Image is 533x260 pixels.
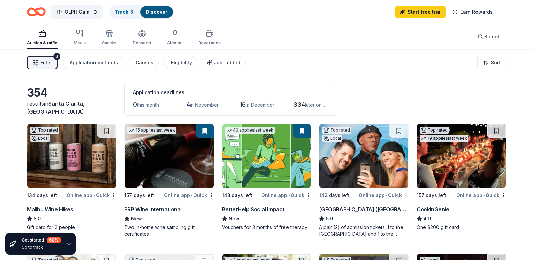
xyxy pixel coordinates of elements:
[417,191,446,199] div: 157 days left
[171,59,192,67] div: Eligibility
[34,215,41,223] span: 5.0
[74,40,86,46] div: Meals
[27,4,46,20] a: Home
[22,237,61,243] div: Get started
[420,127,449,134] div: Top rated
[124,124,214,237] a: Image for PRP Wine International15 applieslast week157 days leftOnline app•QuickPRP Wine Internat...
[190,102,219,108] span: in November
[198,40,221,46] div: Beverages
[448,6,497,18] a: Earn Rewards
[483,193,485,198] span: •
[246,102,274,108] span: in December
[214,60,240,65] span: Just added
[132,27,151,49] button: Desserts
[229,215,239,223] span: New
[47,237,61,243] div: 60 %
[359,191,409,199] div: Online app Quick
[222,124,311,188] img: Image for BetterHelp Social Impact
[319,205,409,213] div: [GEOGRAPHIC_DATA] ([GEOGRAPHIC_DATA])
[124,205,182,213] div: PRP Wine International
[305,102,325,108] span: later on...
[319,124,408,188] img: Image for Hollywood Wax Museum (Hollywood)
[319,124,409,237] a: Image for Hollywood Wax Museum (Hollywood)Top ratedLocal143 days leftOnline app•Quick[GEOGRAPHIC_...
[191,193,192,198] span: •
[53,53,60,60] div: 2
[319,191,349,199] div: 143 days left
[420,135,468,142] div: 19 applies last week
[136,59,153,67] div: Causes
[222,224,311,231] div: Vouchers for 3 months of free therapy
[472,30,506,43] button: Search
[319,224,409,237] div: A pair (2) of admission tickets, 1 to the [GEOGRAPHIC_DATA] and 1 to the [GEOGRAPHIC_DATA]
[124,224,214,237] div: Two in-home wine sampling gift certificates
[127,127,176,134] div: 15 applies last week
[30,135,50,142] div: Local
[288,193,290,198] span: •
[484,33,501,41] span: Search
[131,215,142,223] span: New
[225,127,275,134] div: 40 applies last week
[137,102,159,108] span: this month
[102,40,116,46] div: Snacks
[102,27,116,49] button: Snacks
[109,5,174,19] button: Track· 5Discover
[386,193,387,198] span: •
[22,245,61,250] div: Go to track
[124,191,154,199] div: 157 days left
[417,224,506,231] div: One $200 gift card
[125,124,214,188] img: Image for PRP Wine International
[417,124,506,231] a: Image for CookinGenieTop rated19 applieslast week157 days leftOnline app•QuickCookinGenie4.9One $...
[27,100,85,115] span: in
[203,56,246,69] button: Just added
[27,224,116,231] div: Gift card for 2 people
[65,8,90,16] span: OLPH Gala
[186,101,190,108] span: 4
[417,124,506,188] img: Image for CookinGenie
[164,56,197,69] button: Eligibility
[322,127,351,134] div: Top rated
[63,56,123,69] button: Application methods
[146,9,167,15] a: Discover
[129,56,159,69] button: Causes
[167,40,182,46] div: Alcohol
[27,100,85,115] span: Santa Clarita, [GEOGRAPHIC_DATA]
[322,135,342,142] div: Local
[456,191,506,199] div: Online app Quick
[40,59,52,67] span: Filter
[27,86,116,100] div: 354
[395,6,446,18] a: Start free trial
[423,215,431,223] span: 4.9
[115,9,134,15] a: Track· 5
[222,124,311,231] a: Image for BetterHelp Social Impact40 applieslast week143 days leftOnline app•QuickBetterHelp Soci...
[477,56,506,69] button: Sort
[132,40,151,46] div: Desserts
[27,191,57,199] div: 134 days left
[167,27,182,49] button: Alcohol
[27,100,116,116] div: results
[30,127,59,134] div: Top rated
[133,101,137,108] span: 0
[222,205,284,213] div: BetterHelp Social Impact
[67,191,116,199] div: Online app Quick
[27,124,116,231] a: Image for Malibu Wine HikesTop ratedLocal134 days leftOnline app•QuickMalibu Wine Hikes5.0Gift ca...
[417,205,449,213] div: CookinGenie
[133,88,328,97] div: Application deadlines
[70,59,118,67] div: Application methods
[27,124,116,188] img: Image for Malibu Wine Hikes
[27,56,58,69] button: Filter2
[51,5,103,19] button: OLPH Gala
[198,27,221,49] button: Beverages
[164,191,214,199] div: Online app Quick
[93,193,95,198] span: •
[27,40,58,46] div: Auction & raffle
[74,27,86,49] button: Meals
[261,191,311,199] div: Online app Quick
[491,59,500,67] span: Sort
[326,215,333,223] span: 5.0
[27,27,58,49] button: Auction & raffle
[222,191,252,199] div: 143 days left
[240,101,246,108] span: 16
[293,101,305,108] span: 334
[27,205,73,213] div: Malibu Wine Hikes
